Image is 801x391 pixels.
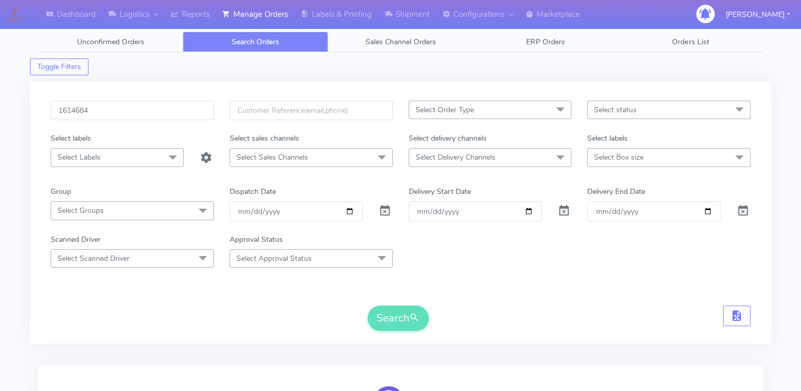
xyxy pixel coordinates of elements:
span: Select Labels [57,152,101,162]
span: Search Orders [232,37,279,47]
button: [PERSON_NAME] [718,4,798,25]
span: Orders List [672,37,709,47]
label: Delivery End Date [587,186,645,197]
input: Customer Reference(email,phone) [230,101,393,120]
label: Select labels [51,133,91,144]
ul: Tabs [38,32,763,52]
label: Scanned Driver [51,234,101,245]
label: Group [51,186,71,197]
span: Select Delivery Channels [416,152,496,162]
button: Toggle Filters [30,58,88,75]
label: Approval Status [230,234,283,245]
span: Select Sales Channels [236,152,308,162]
span: ERP Orders [526,37,565,47]
span: Select Box size [594,152,644,162]
span: Select Approval Status [236,253,312,263]
span: Select Order Type [416,105,474,115]
label: Dispatch Date [230,186,276,197]
span: Select Groups [57,206,104,216]
span: Select Scanned Driver [57,253,130,263]
button: Search [368,306,429,331]
label: Select sales channels [230,133,299,144]
label: Select delivery channels [409,133,487,144]
span: Select status [594,105,637,115]
span: Unconfirmed Orders [77,37,144,47]
label: Select labels [587,133,628,144]
span: Sales Channel Orders [365,37,436,47]
input: Order Id [51,101,214,120]
label: Delivery Start Date [409,186,471,197]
